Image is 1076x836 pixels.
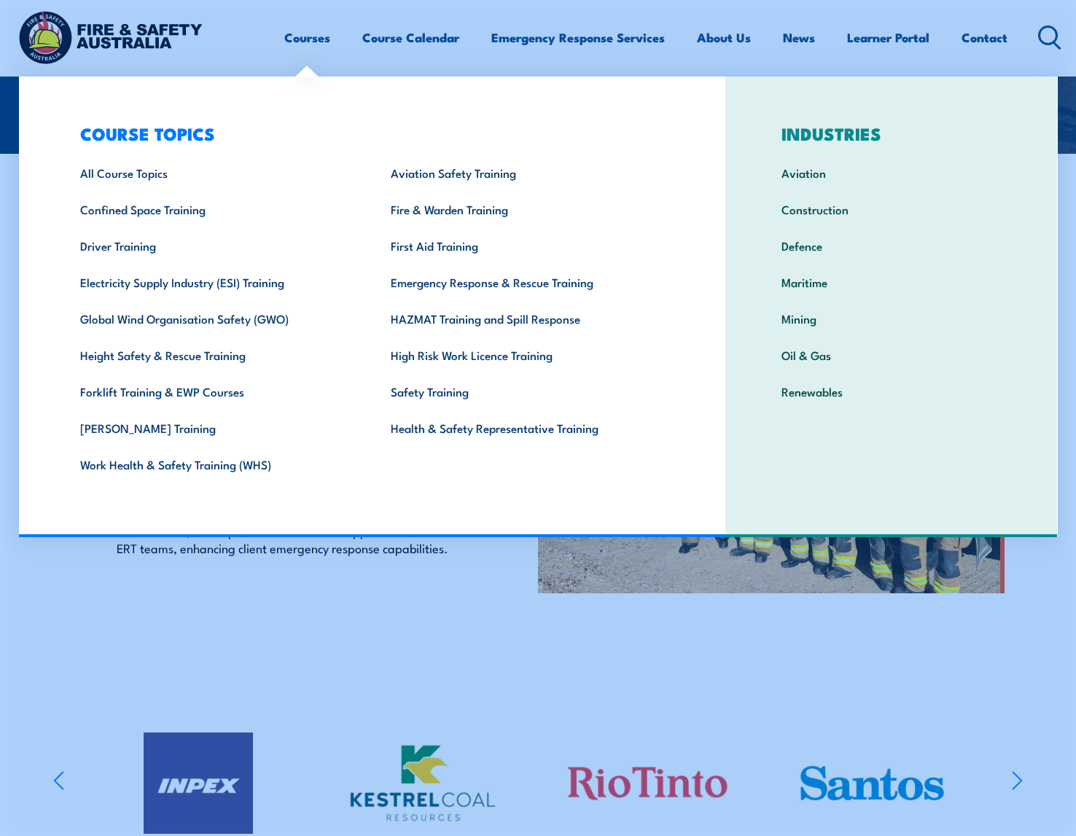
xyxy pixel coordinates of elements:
a: First Aid Training [368,227,679,264]
a: Electricity Supply Industry (ESI) Training [58,264,369,300]
a: Emergency Response Services [491,18,665,57]
img: Kestrel Logo [350,745,496,821]
a: All Course Topics [58,155,369,191]
a: Forklift Training & EWP Courses [58,373,369,410]
a: Height Safety & Rescue Training [58,337,369,373]
a: Driver Training [58,227,369,264]
a: HAZMAT Training and Spill Response [368,300,679,337]
a: Learner Portal [847,18,929,57]
a: Work Health & Safety Training (WHS) [58,446,369,483]
a: News [783,18,815,57]
a: Fire & Warden Training [368,191,679,227]
a: Renewables [759,373,1024,410]
a: Contact [962,18,1007,57]
a: Health & Safety Representative Training [368,410,679,446]
h3: COURSE TOPICS [58,123,680,144]
a: Aviation [759,155,1024,191]
a: Global Wind Organisation Safety (GWO) [58,300,369,337]
a: Safety Training [368,373,679,410]
a: Mining [759,300,1024,337]
img: Inpex Logo [144,733,253,834]
a: Oil & Gas [759,337,1024,373]
a: [PERSON_NAME] Training [58,410,369,446]
a: Course Calendar [362,18,459,57]
a: Maritime [759,264,1024,300]
a: Confined Space Training [58,191,369,227]
a: High Risk Work Licence Training [368,337,679,373]
a: About Us [697,18,751,57]
a: Emergency Response & Rescue Training [368,264,679,300]
a: Courses [284,18,330,57]
a: Construction [759,191,1024,227]
a: Aviation Safety Training [368,155,679,191]
a: Defence [759,227,1024,264]
h3: INDUSTRIES [759,123,1024,144]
